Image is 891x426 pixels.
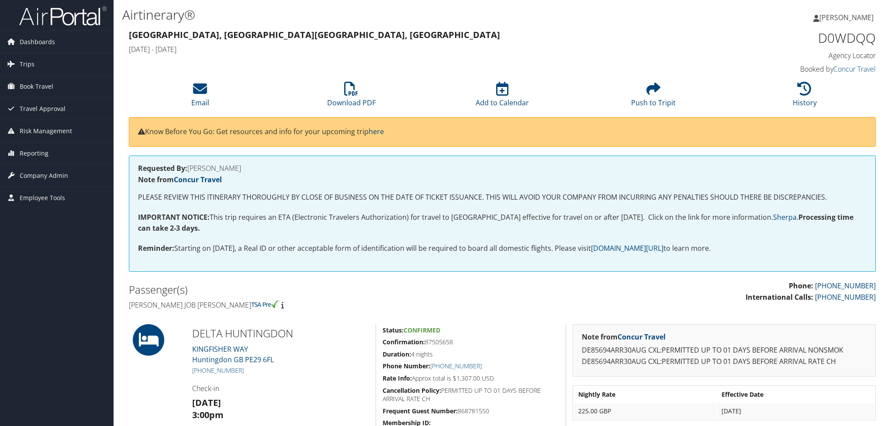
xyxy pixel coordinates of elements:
[815,281,876,291] a: [PHONE_NUMBER]
[369,127,384,136] a: here
[383,338,559,346] h5: 87505658
[383,374,412,382] strong: Rate Info:
[138,243,867,254] p: Starting on [DATE], a Real ID or other acceptable form of identification will be required to boar...
[789,281,813,291] strong: Phone:
[192,397,221,409] strong: [DATE]
[383,374,559,383] h5: Approx total is $1,307.00 USD
[138,243,174,253] strong: Reminder:
[129,282,496,297] h2: Passenger(s)
[192,344,274,364] a: KINGFISHER WAYHuntingdon GB PE29 6FL
[383,362,430,370] strong: Phone Number:
[699,51,876,60] h4: Agency Locator
[582,345,867,367] p: DE85694ARR30AUG CXL:PERMITTED UP TO 01 DAYS BEFORE ARRIVAL NONSMOK DE85694ARR30AUG CXL:PERMITTED ...
[138,163,187,173] strong: Requested By:
[138,212,210,222] strong: IMPORTANT NOTICE:
[383,386,559,403] h5: PERMITTED UP TO 01 DAYS BEFORE ARRIVAL RATE CH
[591,243,663,253] a: [DOMAIN_NAME][URL]
[717,387,874,402] th: Effective Date
[618,332,666,342] a: Concur Travel
[404,326,440,334] span: Confirmed
[746,292,813,302] strong: International Calls:
[129,300,496,310] h4: [PERSON_NAME] job [PERSON_NAME]
[191,87,209,107] a: Email
[819,13,874,22] span: [PERSON_NAME]
[192,326,369,341] h2: DELTA HUNTINGDON
[383,326,404,334] strong: Status:
[129,45,686,54] h4: [DATE] - [DATE]
[773,212,797,222] a: Sherpa
[138,212,867,234] p: This trip requires an ETA (Electronic Travelers Authorization) for travel to [GEOGRAPHIC_DATA] ef...
[138,175,222,184] strong: Note from
[251,300,280,308] img: tsa-precheck.png
[138,126,867,138] p: Know Before You Go: Get resources and info for your upcoming trip
[383,386,441,395] strong: Cancellation Policy:
[138,165,867,172] h4: [PERSON_NAME]
[430,362,482,370] a: [PHONE_NUMBER]
[383,407,559,416] h5: 868781550
[20,142,48,164] span: Reporting
[129,29,500,41] strong: [GEOGRAPHIC_DATA], [GEOGRAPHIC_DATA] [GEOGRAPHIC_DATA], [GEOGRAPHIC_DATA]
[122,6,629,24] h1: Airtinerary®
[19,6,107,26] img: airportal-logo.png
[20,165,68,187] span: Company Admin
[793,87,817,107] a: History
[699,64,876,74] h4: Booked by
[192,384,369,393] h4: Check-in
[574,387,716,402] th: Nightly Rate
[327,87,376,107] a: Download PDF
[383,350,411,358] strong: Duration:
[383,407,458,415] strong: Frequent Guest Number:
[20,53,35,75] span: Trips
[138,192,867,203] p: PLEASE REVIEW THIS ITINERARY THOROUGHLY BY CLOSE OF BUSINESS ON THE DATE OF TICKET ISSUANCE. THIS...
[20,120,72,142] span: Risk Management
[813,4,882,31] a: [PERSON_NAME]
[20,76,53,97] span: Book Travel
[717,403,874,419] td: [DATE]
[20,31,55,53] span: Dashboards
[20,187,65,209] span: Employee Tools
[192,409,224,421] strong: 3:00pm
[383,350,559,359] h5: 4 nights
[574,403,716,419] td: 225.00 GBP
[20,98,66,120] span: Travel Approval
[476,87,529,107] a: Add to Calendar
[192,366,244,374] a: [PHONE_NUMBER]
[699,29,876,47] h1: D0WDQQ
[833,64,876,74] a: Concur Travel
[631,87,676,107] a: Push to Tripit
[383,338,425,346] strong: Confirmation:
[174,175,222,184] a: Concur Travel
[815,292,876,302] a: [PHONE_NUMBER]
[582,332,666,342] strong: Note from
